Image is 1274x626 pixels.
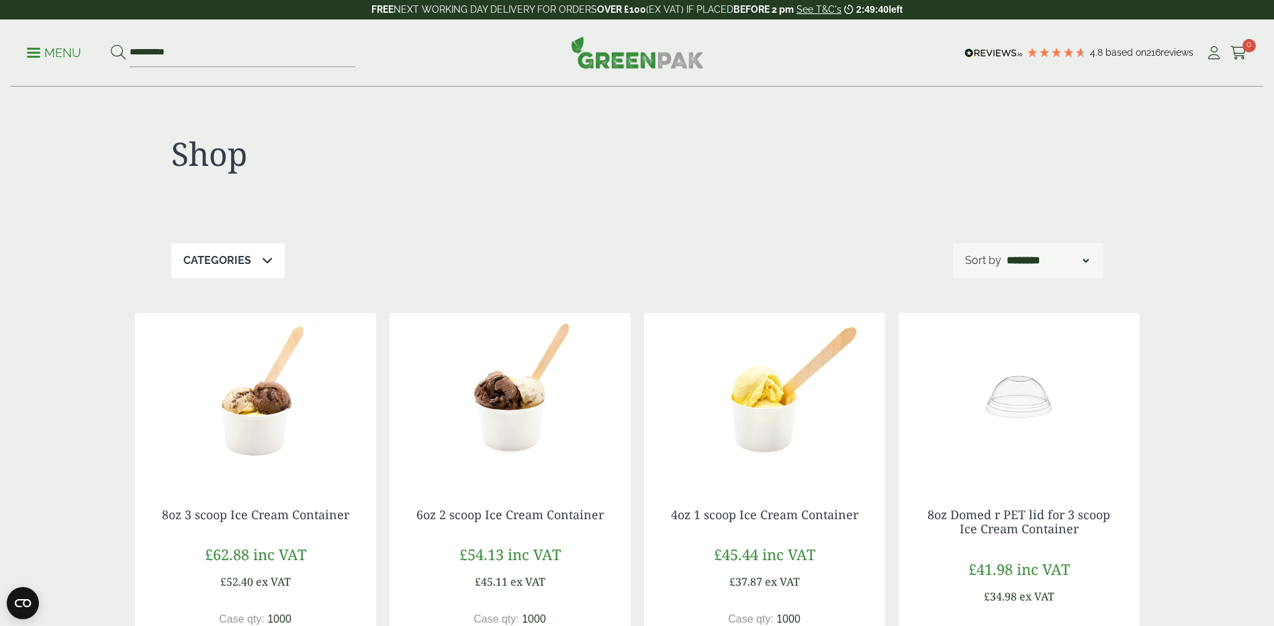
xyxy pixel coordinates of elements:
[797,4,841,15] a: See T&C's
[256,574,291,589] span: ex VAT
[1105,47,1146,58] span: Based on
[371,4,394,15] strong: FREE
[1161,47,1193,58] span: reviews
[522,613,546,625] span: 1000
[390,313,631,481] img: 6oz 2 Scoop Ice Cream Container with Ice Cream
[267,613,291,625] span: 1000
[473,613,519,625] span: Case qty:
[1205,46,1222,60] i: My Account
[1019,589,1054,604] span: ex VAT
[135,313,376,481] img: 8oz 3 Scoop Ice Cream Container with Ice Cream
[1026,46,1087,58] div: 4.79 Stars
[644,313,885,481] img: 4oz 1 Scoop Ice Cream Container with Ice Cream
[171,134,637,173] h1: Shop
[571,36,704,69] img: GreenPak Supplies
[856,4,889,15] span: 2:49:40
[459,544,504,564] span: £54.13
[984,589,1017,604] span: £34.98
[508,544,561,564] span: inc VAT
[27,45,81,61] p: Menu
[416,506,604,523] a: 6oz 2 scoop Ice Cream Container
[510,574,545,589] span: ex VAT
[965,253,1001,269] p: Sort by
[671,506,858,523] a: 4oz 1 scoop Ice Cream Container
[183,253,251,269] p: Categories
[964,48,1023,58] img: REVIEWS.io
[1146,47,1161,58] span: 216
[1090,47,1105,58] span: 4.8
[765,574,800,589] span: ex VAT
[205,544,249,564] span: £62.88
[1017,559,1070,579] span: inc VAT
[733,4,794,15] strong: BEFORE 2 pm
[927,506,1110,537] a: 8oz Domed r PET lid for 3 scoop Ice Cream Container
[1230,46,1247,60] i: Cart
[968,559,1013,579] span: £41.98
[729,574,762,589] span: £37.87
[7,587,39,619] button: Open CMP widget
[27,45,81,58] a: Menu
[1242,39,1256,52] span: 0
[162,506,349,523] a: 8oz 3 scoop Ice Cream Container
[475,574,508,589] span: £45.11
[219,613,265,625] span: Case qty:
[597,4,646,15] strong: OVER £100
[1230,43,1247,63] a: 0
[899,313,1140,481] img: 4oz Ice Cream lid
[714,544,758,564] span: £45.44
[889,4,903,15] span: left
[762,544,815,564] span: inc VAT
[220,574,253,589] span: £52.40
[253,544,306,564] span: inc VAT
[728,613,774,625] span: Case qty:
[1004,253,1091,269] select: Shop order
[776,613,801,625] span: 1000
